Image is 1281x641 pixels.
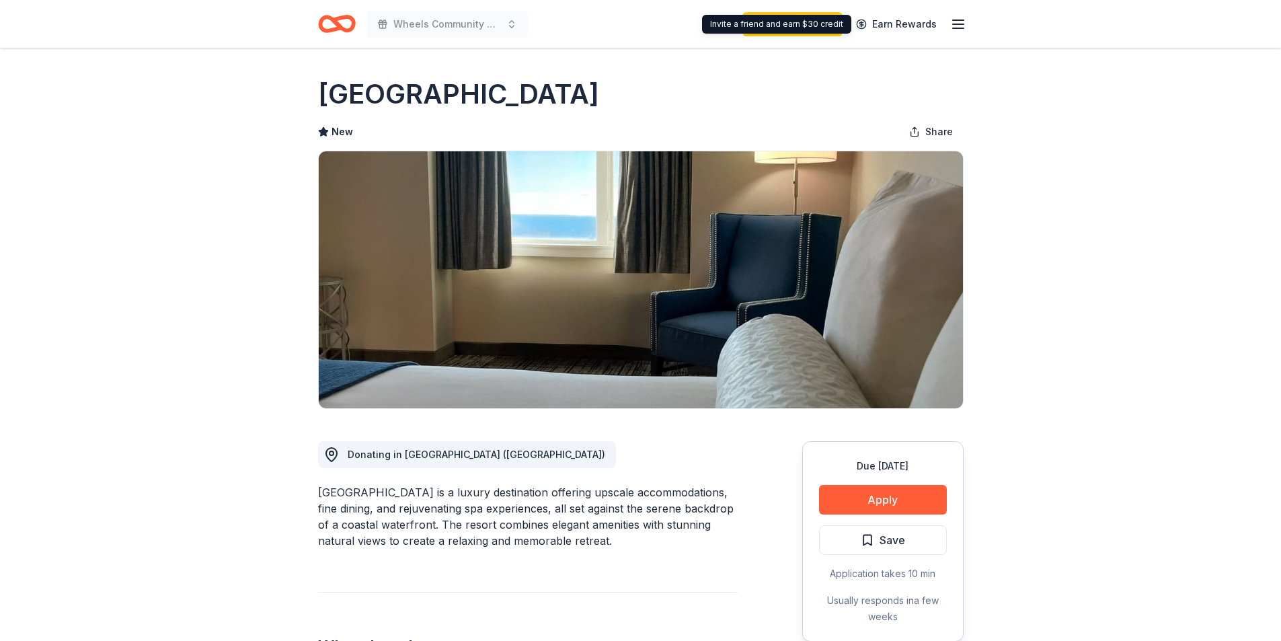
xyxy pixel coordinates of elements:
[898,118,964,145] button: Share
[348,449,605,460] span: Donating in [GEOGRAPHIC_DATA] ([GEOGRAPHIC_DATA])
[318,75,599,113] h1: [GEOGRAPHIC_DATA]
[319,151,963,408] img: Image for Water's Edge Resort & Spa
[819,593,947,625] div: Usually responds in a few weeks
[318,8,356,40] a: Home
[848,12,945,36] a: Earn Rewards
[366,11,528,38] button: Wheels Community Breakfast
[318,484,738,549] div: [GEOGRAPHIC_DATA] is a luxury destination offering upscale accommodations, fine dining, and rejuv...
[332,124,353,140] span: New
[880,531,905,549] span: Save
[742,12,843,36] a: Start free trial
[819,525,947,555] button: Save
[819,458,947,474] div: Due [DATE]
[925,124,953,140] span: Share
[819,485,947,515] button: Apply
[702,15,851,34] div: Invite a friend and earn $30 credit
[819,566,947,582] div: Application takes 10 min
[393,16,501,32] span: Wheels Community Breakfast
